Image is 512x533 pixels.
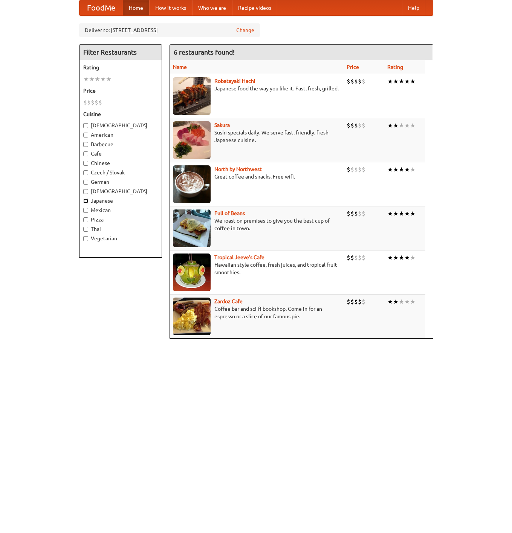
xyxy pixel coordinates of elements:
li: ★ [399,165,404,174]
li: $ [347,165,350,174]
img: beans.jpg [173,209,211,247]
li: ★ [387,298,393,306]
label: Chinese [83,159,158,167]
li: $ [358,121,362,130]
li: ★ [410,209,416,218]
li: $ [347,77,350,86]
a: How it works [149,0,192,15]
li: ★ [387,121,393,130]
a: Full of Beans [214,210,245,216]
p: Sushi specials daily. We serve fast, friendly, fresh Japanese cuisine. [173,129,341,144]
input: Pizza [83,217,88,222]
li: $ [362,121,365,130]
li: ★ [399,298,404,306]
li: ★ [393,121,399,130]
li: ★ [387,77,393,86]
img: robatayaki.jpg [173,77,211,115]
a: Name [173,64,187,70]
input: [DEMOGRAPHIC_DATA] [83,189,88,194]
li: ★ [387,254,393,262]
input: Cafe [83,151,88,156]
h4: Filter Restaurants [79,45,162,60]
b: North by Northwest [214,166,262,172]
li: $ [354,209,358,218]
input: Chinese [83,161,88,166]
a: Robatayaki Hachi [214,78,255,84]
li: ★ [95,75,100,83]
li: ★ [404,209,410,218]
input: Vegetarian [83,236,88,241]
li: $ [350,77,354,86]
li: ★ [393,298,399,306]
li: $ [354,77,358,86]
li: $ [347,121,350,130]
li: $ [358,254,362,262]
label: Japanese [83,197,158,205]
li: ★ [404,121,410,130]
label: Cafe [83,150,158,157]
input: [DEMOGRAPHIC_DATA] [83,123,88,128]
label: [DEMOGRAPHIC_DATA] [83,188,158,195]
li: $ [362,254,365,262]
p: Coffee bar and sci-fi bookshop. Come in for an espresso or a slice of our famous pie. [173,305,341,320]
li: ★ [404,254,410,262]
li: $ [358,298,362,306]
h5: Price [83,87,158,95]
div: Deliver to: [STREET_ADDRESS] [79,23,260,37]
li: ★ [100,75,106,83]
li: $ [350,121,354,130]
li: $ [358,77,362,86]
input: Thai [83,227,88,232]
p: We roast on premises to give you the best cup of coffee in town. [173,217,341,232]
label: Vegetarian [83,235,158,242]
a: Tropical Jeeve's Cafe [214,254,264,260]
a: Help [402,0,425,15]
p: Great coffee and snacks. Free wifi. [173,173,341,180]
li: ★ [399,254,404,262]
input: American [83,133,88,137]
p: Japanese food the way you like it. Fast, fresh, grilled. [173,85,341,92]
li: ★ [410,298,416,306]
li: $ [362,209,365,218]
li: ★ [89,75,95,83]
li: ★ [393,254,399,262]
li: $ [350,165,354,174]
label: German [83,178,158,186]
input: Czech / Slovak [83,170,88,175]
li: ★ [393,77,399,86]
a: Zardoz Cafe [214,298,243,304]
input: Barbecue [83,142,88,147]
li: $ [87,98,91,107]
li: $ [354,165,358,174]
a: Recipe videos [232,0,277,15]
li: $ [83,98,87,107]
li: $ [91,98,95,107]
li: $ [347,298,350,306]
li: ★ [404,77,410,86]
li: ★ [106,75,112,83]
ng-pluralize: 6 restaurants found! [174,49,235,56]
li: ★ [410,121,416,130]
li: ★ [393,165,399,174]
input: Japanese [83,199,88,203]
li: $ [362,298,365,306]
li: $ [347,254,350,262]
li: ★ [404,298,410,306]
li: ★ [387,209,393,218]
li: $ [358,209,362,218]
a: Rating [387,64,403,70]
li: ★ [410,254,416,262]
input: German [83,180,88,185]
label: Czech / Slovak [83,169,158,176]
label: Barbecue [83,141,158,148]
li: $ [98,98,102,107]
a: Home [123,0,149,15]
a: Sakura [214,122,230,128]
li: $ [354,121,358,130]
img: north.jpg [173,165,211,203]
input: Mexican [83,208,88,213]
img: sakura.jpg [173,121,211,159]
a: FoodMe [79,0,123,15]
